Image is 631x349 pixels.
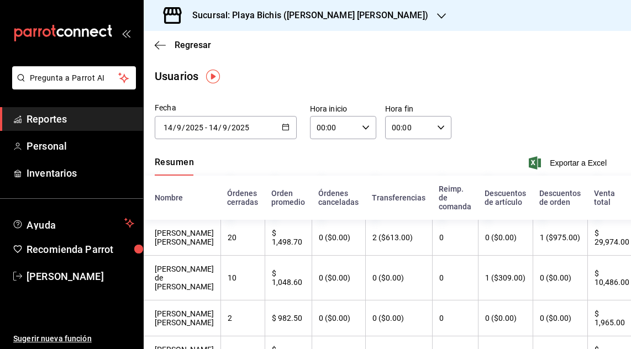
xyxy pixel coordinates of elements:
[182,123,185,132] span: /
[220,176,265,220] th: Órdenes cerradas
[205,123,207,132] span: -
[533,300,587,336] th: 0 ($0.00)
[173,123,176,132] span: /
[183,9,428,22] h3: Sucursal: Playa Bichis ([PERSON_NAME] [PERSON_NAME])
[533,176,587,220] th: Descuentos de orden
[155,157,194,176] div: navigation tabs
[432,256,478,300] th: 0
[312,256,365,300] th: 0 ($0.00)
[533,220,587,256] th: 1 ($975.00)
[533,256,587,300] th: 0 ($0.00)
[155,157,194,176] button: Resumen
[27,139,134,154] span: Personal
[185,123,204,132] input: Year
[27,242,134,257] span: Recomienda Parrot
[478,176,533,220] th: Descuentos de artículo
[163,123,173,132] input: Day
[385,105,451,113] label: Hora fin
[220,256,265,300] th: 10
[478,220,533,256] th: 0 ($0.00)
[432,220,478,256] th: 0
[12,66,136,89] button: Pregunta a Parrot AI
[312,176,365,220] th: Órdenes canceladas
[155,68,198,84] div: Usuarios
[365,300,432,336] th: 0 ($0.00)
[478,300,533,336] th: 0 ($0.00)
[122,29,130,38] button: open_drawer_menu
[155,102,297,114] div: Fecha
[365,220,432,256] th: 2 ($613.00)
[218,123,222,132] span: /
[8,80,136,92] a: Pregunta a Parrot AI
[30,72,119,84] span: Pregunta a Parrot AI
[478,256,533,300] th: 1 ($309.00)
[228,123,231,132] span: /
[220,300,265,336] th: 2
[13,333,134,345] span: Sugerir nueva función
[155,40,211,50] button: Regresar
[265,176,312,220] th: Orden promedio
[365,256,432,300] th: 0 ($0.00)
[27,112,134,126] span: Reportes
[265,256,312,300] th: $ 1,048.60
[208,123,218,132] input: Day
[432,300,478,336] th: 0
[365,176,432,220] th: Transferencias
[137,256,220,300] th: [PERSON_NAME] de [PERSON_NAME]
[312,220,365,256] th: 0 ($0.00)
[27,269,134,284] span: [PERSON_NAME]
[531,156,607,170] button: Exportar a Excel
[206,70,220,83] img: Tooltip marker
[137,300,220,336] th: [PERSON_NAME] [PERSON_NAME]
[137,220,220,256] th: [PERSON_NAME] [PERSON_NAME]
[312,300,365,336] th: 0 ($0.00)
[310,105,376,113] label: Hora inicio
[27,216,120,230] span: Ayuda
[27,166,134,181] span: Inventarios
[265,300,312,336] th: $ 982.50
[231,123,250,132] input: Year
[137,176,220,220] th: Nombre
[265,220,312,256] th: $ 1,498.70
[175,40,211,50] span: Regresar
[176,123,182,132] input: Month
[432,176,478,220] th: Reimp. de comanda
[222,123,228,132] input: Month
[220,220,265,256] th: 20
